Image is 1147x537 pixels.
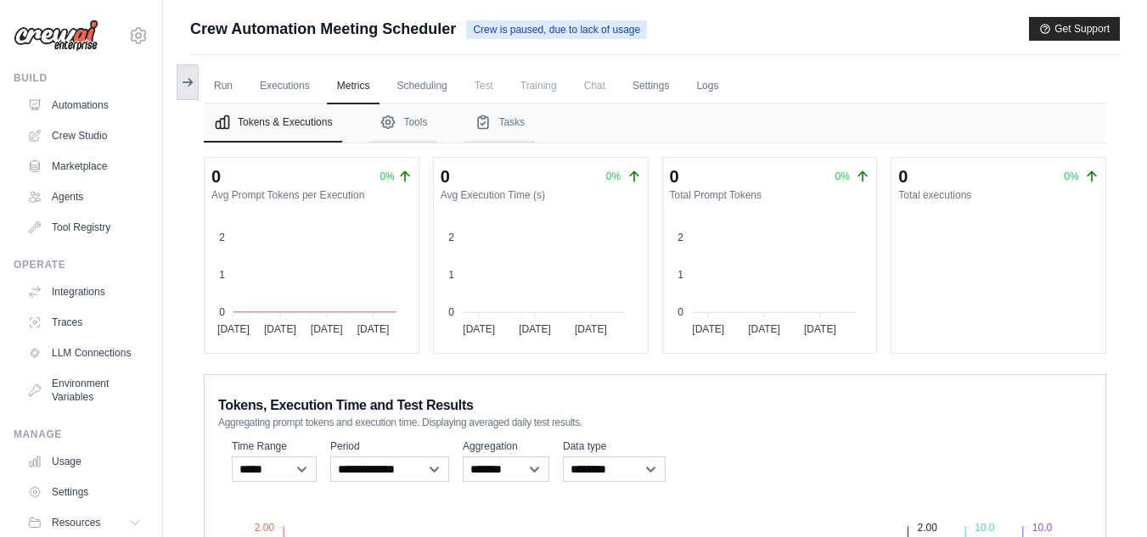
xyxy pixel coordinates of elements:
[678,232,683,243] tspan: 2
[510,69,567,103] span: Training is not available until the deployment is complete
[748,323,780,335] tspan: [DATE]
[448,269,454,281] tspan: 1
[20,448,149,475] a: Usage
[218,395,474,416] span: Tokens, Execution Time and Test Results
[448,306,454,318] tspan: 0
[255,522,275,534] tspan: 2.00
[464,69,503,103] span: Test
[14,20,98,52] img: Logo
[466,20,647,39] span: Crew is paused, due to lack of usage
[219,306,225,318] tspan: 0
[1064,171,1078,182] span: 0%
[448,232,454,243] tspan: 2
[204,103,1106,143] nav: Tabs
[386,69,457,104] a: Scheduling
[692,323,724,335] tspan: [DATE]
[330,439,449,453] label: Period
[232,439,317,453] label: Time Range
[264,323,296,335] tspan: [DATE]
[204,103,342,143] button: Tokens & Executions
[803,323,835,335] tspan: [DATE]
[574,69,616,103] span: Chat is not available until the deployment is complete
[441,165,450,188] div: 0
[575,323,607,335] tspan: [DATE]
[20,309,149,336] a: Traces
[219,269,225,281] tspan: 1
[20,339,149,366] a: LLM Connections
[218,416,582,429] span: Aggregating prompt tokens and execution time. Displaying averaged daily test results.
[1032,522,1053,534] tspan: 10.0
[606,171,621,182] span: 0%
[211,188,412,202] dt: Avg Prompt Tokens per Execution
[670,188,870,202] dt: Total Prompt Tokens
[311,323,343,335] tspan: [DATE]
[20,478,149,506] a: Settings
[250,69,320,104] a: Executions
[20,183,149,210] a: Agents
[519,323,551,335] tspan: [DATE]
[14,71,149,85] div: Build
[975,522,995,534] tspan: 10.0
[369,103,437,143] button: Tools
[670,165,679,188] div: 0
[622,69,679,104] a: Settings
[20,122,149,149] a: Crew Studio
[20,214,149,241] a: Tool Registry
[464,103,535,143] button: Tasks
[441,188,641,202] dt: Avg Execution Time (s)
[686,69,728,104] a: Logs
[190,17,456,41] span: Crew Automation Meeting Scheduler
[219,232,225,243] tspan: 2
[52,516,100,529] span: Resources
[14,428,149,441] div: Manage
[357,323,390,335] tspan: [DATE]
[20,509,149,536] button: Resources
[20,92,149,119] a: Automations
[463,439,549,453] label: Aggregation
[327,69,380,104] a: Metrics
[14,258,149,271] div: Operate
[835,171,850,182] span: 0%
[211,165,221,188] div: 0
[20,153,149,180] a: Marketplace
[380,170,394,183] span: 0%
[20,370,149,411] a: Environment Variables
[898,165,908,188] div: 0
[217,323,250,335] tspan: [DATE]
[20,278,149,305] a: Integrations
[898,188,1099,202] dt: Total executions
[678,306,683,318] tspan: 0
[1029,17,1120,41] button: Get Support
[678,269,683,281] tspan: 1
[463,323,495,335] tspan: [DATE]
[917,522,937,534] tspan: 2.00
[563,439,666,453] label: Data type
[204,69,243,104] a: Run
